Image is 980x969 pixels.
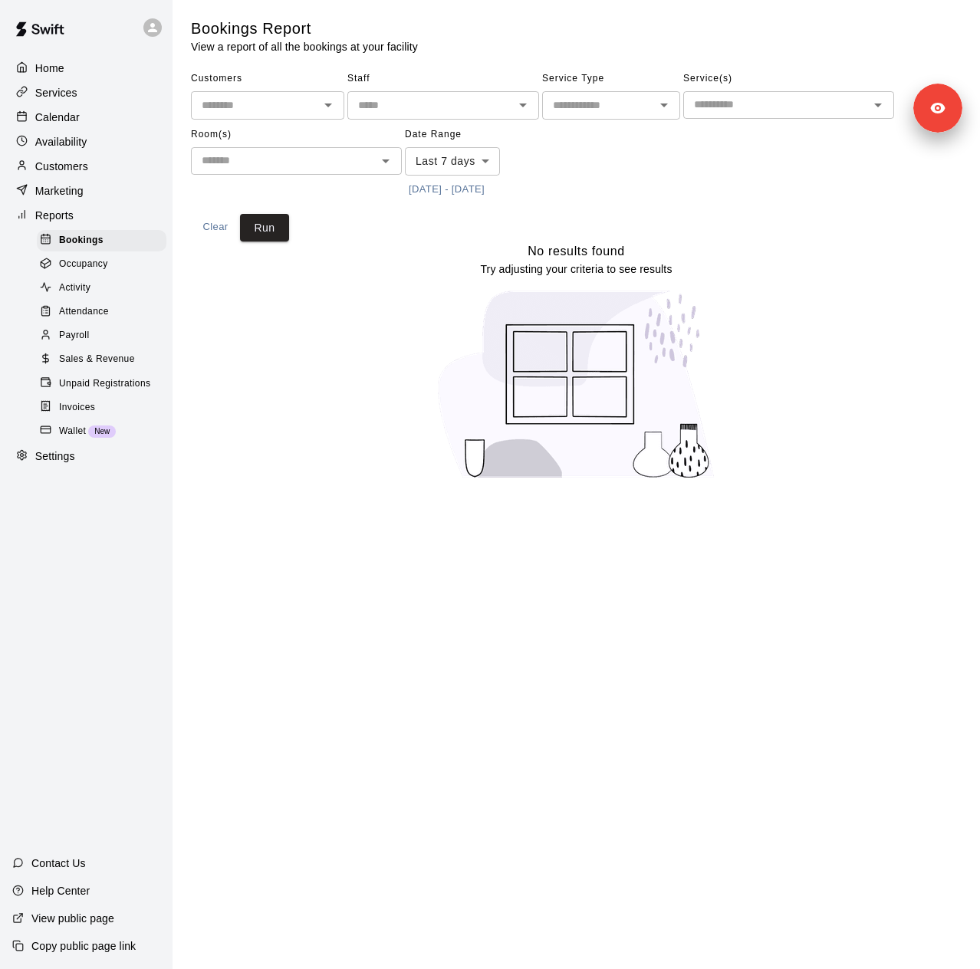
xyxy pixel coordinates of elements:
span: Bookings [59,233,104,248]
button: Open [512,94,534,116]
div: Unpaid Registrations [37,373,166,395]
p: Try adjusting your criteria to see results [480,261,672,277]
span: Activity [59,281,90,296]
button: Open [375,150,396,172]
span: Occupancy [59,257,108,272]
button: Clear [191,214,240,242]
button: [DATE] - [DATE] [405,178,488,202]
div: Activity [37,278,166,299]
p: Settings [35,448,75,464]
a: Customers [12,155,160,178]
span: Wallet [59,424,86,439]
a: Bookings [37,228,173,252]
p: Contact Us [31,856,86,871]
p: Availability [35,134,87,149]
div: Payroll [37,325,166,347]
div: Sales & Revenue [37,349,166,370]
a: Payroll [37,324,173,348]
span: Payroll [59,328,89,343]
button: Open [867,94,889,116]
img: No results found [423,277,730,492]
p: Customers [35,159,88,174]
div: WalletNew [37,421,166,442]
a: Marketing [12,179,160,202]
h5: Bookings Report [191,18,418,39]
div: Attendance [37,301,166,323]
button: Open [317,94,339,116]
span: Sales & Revenue [59,352,135,367]
span: Room(s) [191,123,402,147]
a: Sales & Revenue [37,348,173,372]
p: Calendar [35,110,80,125]
div: Invoices [37,397,166,419]
p: Copy public page link [31,938,136,954]
button: Run [240,214,289,242]
a: Unpaid Registrations [37,372,173,396]
a: Settings [12,445,160,468]
button: Open [653,94,675,116]
a: Occupancy [37,252,173,276]
p: Help Center [31,883,90,898]
span: Attendance [59,304,109,320]
a: Home [12,57,160,80]
a: WalletNew [37,419,173,443]
span: Unpaid Registrations [59,376,150,392]
a: Attendance [37,301,173,324]
div: Last 7 days [405,147,500,176]
span: Service(s) [683,67,894,91]
div: Occupancy [37,254,166,275]
span: Invoices [59,400,95,416]
p: Marketing [35,183,84,199]
p: View public page [31,911,114,926]
span: Service Type [542,67,680,91]
a: Reports [12,204,160,227]
a: Calendar [12,106,160,129]
span: Staff [347,67,539,91]
span: Date Range [405,123,539,147]
span: New [88,427,116,435]
a: Availability [12,130,160,153]
h6: No results found [528,241,625,261]
p: Home [35,61,64,76]
div: Bookings [37,230,166,251]
p: Services [35,85,77,100]
span: Customers [191,67,344,91]
p: Reports [35,208,74,223]
a: Services [12,81,160,104]
a: Invoices [37,396,173,419]
p: View a report of all the bookings at your facility [191,39,418,54]
a: Activity [37,277,173,301]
